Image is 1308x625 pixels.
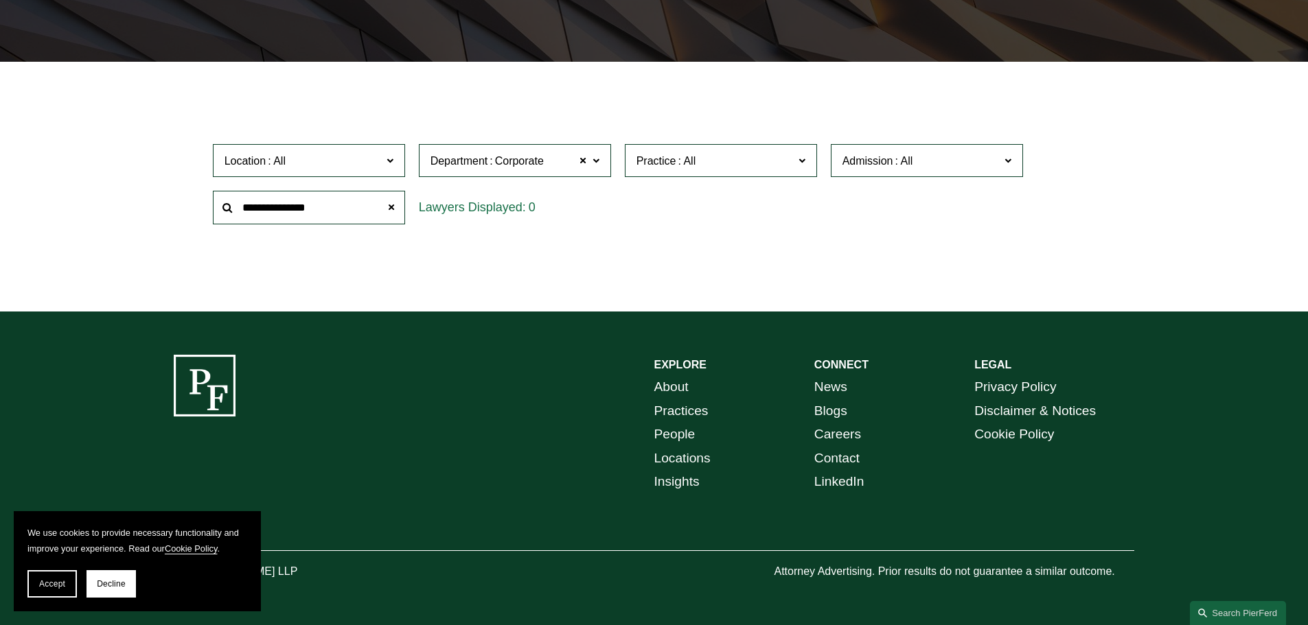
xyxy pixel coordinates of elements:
a: Search this site [1190,601,1286,625]
a: LinkedIn [814,470,864,494]
a: Insights [654,470,700,494]
strong: LEGAL [974,359,1011,370]
strong: EXPLORE [654,359,707,370]
a: Practices [654,399,709,423]
button: Decline [87,570,136,598]
a: About [654,375,689,399]
strong: CONNECT [814,359,869,370]
span: Location [225,155,266,167]
span: Decline [97,579,126,589]
span: Accept [39,579,65,589]
p: © [PERSON_NAME] LLP [174,562,374,582]
button: Accept [27,570,77,598]
a: Cookie Policy [165,543,218,554]
a: Disclaimer & Notices [974,399,1096,423]
a: Careers [814,423,861,447]
p: Attorney Advertising. Prior results do not guarantee a similar outcome. [774,562,1134,582]
a: Contact [814,447,860,471]
a: Locations [654,447,711,471]
a: Privacy Policy [974,375,1056,399]
span: Practice [636,155,676,167]
span: 0 [529,200,536,214]
a: Blogs [814,399,847,423]
a: People [654,423,696,447]
span: Department [431,155,488,167]
span: Corporate [495,152,544,170]
p: We use cookies to provide necessary functionality and improve your experience. Read our . [27,525,247,556]
span: Admission [842,155,893,167]
section: Cookie banner [14,511,261,611]
a: Cookie Policy [974,423,1054,447]
a: News [814,375,847,399]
